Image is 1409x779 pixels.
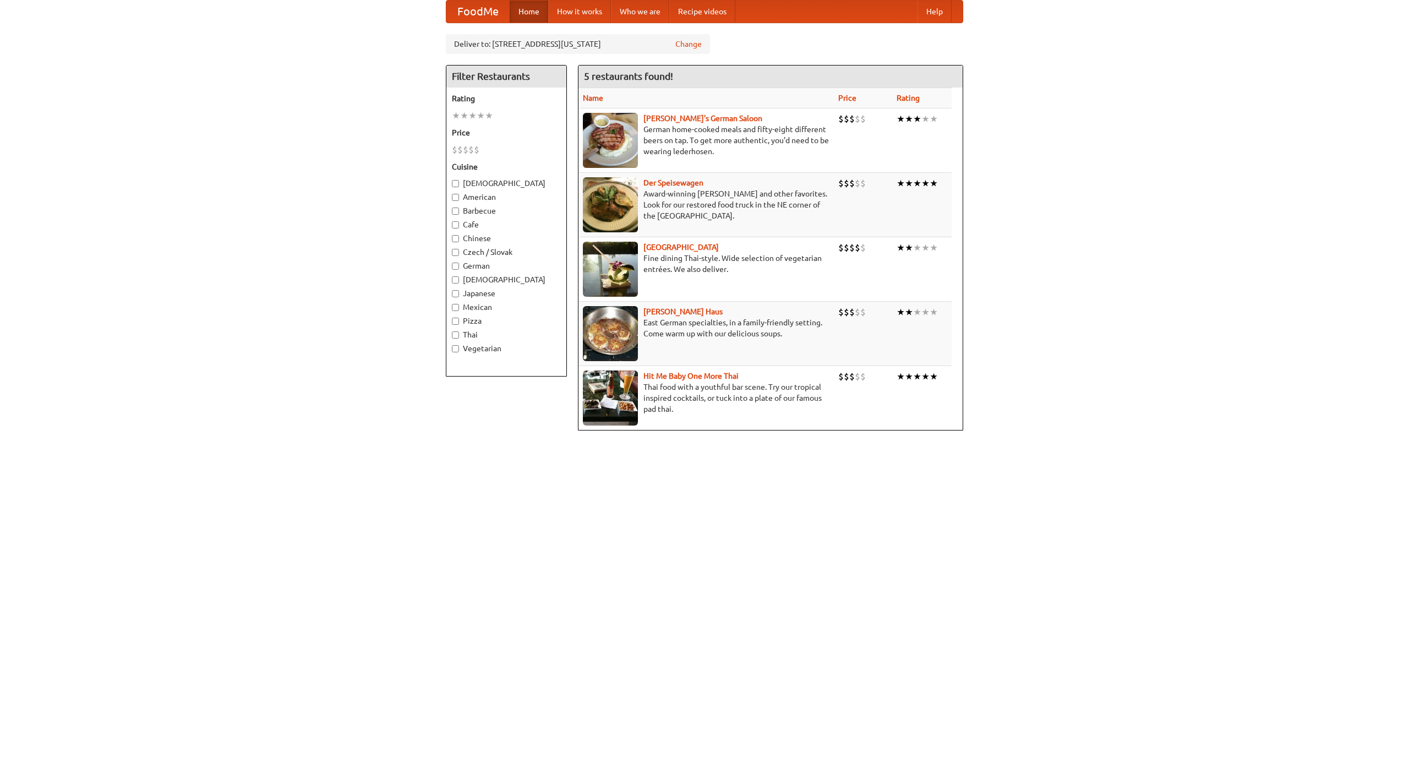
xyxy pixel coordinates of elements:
li: $ [844,306,849,318]
li: $ [860,113,866,125]
input: Vegetarian [452,345,459,352]
li: ★ [905,242,913,254]
p: Thai food with a youthful bar scene. Try our tropical inspired cocktails, or tuck into a plate of... [583,382,829,415]
li: $ [838,177,844,189]
a: FoodMe [446,1,510,23]
img: babythai.jpg [583,371,638,426]
img: kohlhaus.jpg [583,306,638,361]
li: $ [844,242,849,254]
li: ★ [913,306,921,318]
label: Vegetarian [452,343,561,354]
h4: Filter Restaurants [446,66,566,88]
li: ★ [913,371,921,383]
li: ★ [905,177,913,189]
img: esthers.jpg [583,113,638,168]
li: $ [468,144,474,156]
a: Der Speisewagen [643,178,703,187]
input: Pizza [452,318,459,325]
a: Change [675,39,702,50]
li: ★ [913,113,921,125]
li: $ [457,144,463,156]
a: Name [583,94,603,102]
label: Chinese [452,233,561,244]
p: German home-cooked meals and fifty-eight different beers on tap. To get more authentic, you'd nee... [583,124,829,157]
input: [DEMOGRAPHIC_DATA] [452,276,459,284]
p: Award-winning [PERSON_NAME] and other favorites. Look for our restored food truck in the NE corne... [583,188,829,221]
li: $ [860,177,866,189]
label: Mexican [452,302,561,313]
a: Recipe videos [669,1,735,23]
li: ★ [897,306,905,318]
input: Thai [452,331,459,339]
label: [DEMOGRAPHIC_DATA] [452,178,561,189]
h5: Rating [452,93,561,104]
li: ★ [921,242,930,254]
li: $ [849,306,855,318]
li: $ [855,177,860,189]
li: ★ [905,113,913,125]
label: Thai [452,329,561,340]
li: ★ [897,371,905,383]
input: Czech / Slovak [452,249,459,256]
a: Who we are [611,1,669,23]
li: $ [855,113,860,125]
li: ★ [477,110,485,122]
li: $ [838,306,844,318]
a: [PERSON_NAME] Haus [643,307,723,316]
a: [GEOGRAPHIC_DATA] [643,243,719,252]
li: ★ [921,371,930,383]
li: $ [849,113,855,125]
li: $ [452,144,457,156]
label: Barbecue [452,205,561,216]
a: Home [510,1,548,23]
li: $ [860,242,866,254]
p: East German specialties, in a family-friendly setting. Come warm up with our delicious soups. [583,317,829,339]
label: German [452,260,561,271]
li: ★ [897,242,905,254]
li: $ [849,371,855,383]
li: ★ [905,306,913,318]
a: Price [838,94,856,102]
li: ★ [921,177,930,189]
li: ★ [921,113,930,125]
img: speisewagen.jpg [583,177,638,232]
li: ★ [460,110,468,122]
li: ★ [930,177,938,189]
li: $ [844,371,849,383]
img: satay.jpg [583,242,638,297]
input: Barbecue [452,208,459,215]
li: $ [838,371,844,383]
li: ★ [897,177,905,189]
label: [DEMOGRAPHIC_DATA] [452,274,561,285]
li: $ [844,113,849,125]
li: ★ [452,110,460,122]
input: American [452,194,459,201]
li: $ [463,144,468,156]
li: $ [474,144,479,156]
li: $ [838,242,844,254]
li: ★ [485,110,493,122]
input: Chinese [452,235,459,242]
li: $ [849,177,855,189]
label: Czech / Slovak [452,247,561,258]
li: ★ [930,113,938,125]
li: ★ [897,113,905,125]
input: Japanese [452,290,459,297]
a: Rating [897,94,920,102]
input: German [452,263,459,270]
li: ★ [905,371,913,383]
li: $ [855,306,860,318]
li: ★ [468,110,477,122]
a: Help [918,1,952,23]
li: $ [844,177,849,189]
h5: Cuisine [452,161,561,172]
input: Mexican [452,304,459,311]
label: Cafe [452,219,561,230]
label: Japanese [452,288,561,299]
li: ★ [913,177,921,189]
a: Hit Me Baby One More Thai [643,372,739,380]
li: ★ [930,306,938,318]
